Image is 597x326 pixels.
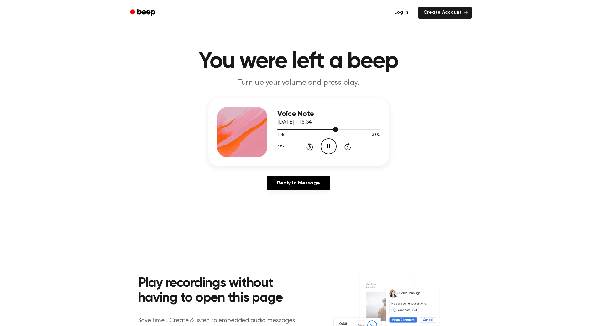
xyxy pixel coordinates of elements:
[418,7,472,19] a: Create Account
[277,110,380,118] h3: Voice Note
[138,276,307,306] h2: Play recordings without having to open this page
[178,78,419,88] p: Turn up your volume and press play.
[126,7,161,19] a: Beep
[277,132,285,138] span: 1:46
[372,132,380,138] span: 3:00
[388,5,415,20] a: Log in
[267,176,330,190] a: Reply to Message
[138,50,459,73] h1: You were left a beep
[277,120,312,125] span: [DATE] · 15:34
[277,141,287,152] button: 1.0x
